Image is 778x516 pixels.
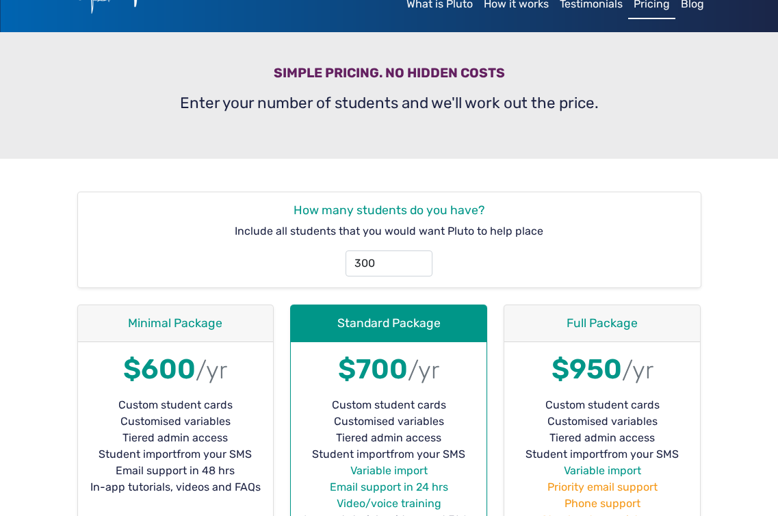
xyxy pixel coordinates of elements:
[78,192,701,287] div: Include all students that you would want Pluto to help place
[408,356,439,385] small: /yr
[515,397,689,413] li: Custom student cards
[302,446,476,463] li: Student import
[302,430,476,446] li: Tiered admin access
[77,92,701,115] p: Enter your number of students and we'll work out the price.
[604,446,679,463] span: from your SMS
[302,316,476,331] h4: Standard Package
[390,446,465,463] span: from your SMS
[515,353,689,386] h1: $950
[89,353,263,386] h1: $600
[89,463,263,479] li: Email support in 48 hrs
[89,446,263,463] li: Student import
[515,316,689,331] h4: Full Package
[515,495,689,512] li: Phone support
[77,65,701,86] h3: Simple pricing. No hidden costs
[89,430,263,446] li: Tiered admin access
[89,479,263,495] li: In-app tutorials, videos and FAQs
[177,446,252,463] span: from your SMS
[515,479,689,495] li: Priority email support
[515,430,689,446] li: Tiered admin access
[196,356,227,385] small: /yr
[89,316,263,331] h4: Minimal Package
[515,463,689,479] li: Variable import
[302,479,476,495] li: Email support in 24 hrs
[302,397,476,413] li: Custom student cards
[89,203,690,218] h4: How many students do you have?
[515,413,689,430] li: Customised variables
[302,413,476,430] li: Customised variables
[89,397,263,413] li: Custom student cards
[302,495,476,512] li: Video/voice training
[302,353,476,386] h1: $700
[89,413,263,430] li: Customised variables
[515,446,689,463] li: Student import
[622,356,653,385] small: /yr
[302,463,476,479] li: Variable import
